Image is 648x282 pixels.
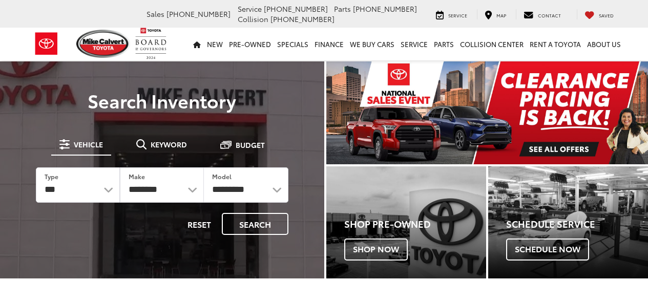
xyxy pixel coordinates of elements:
[326,166,486,278] a: Shop Pre-Owned Shop Now
[326,166,486,278] div: Toyota
[398,28,431,60] a: Service
[74,141,103,148] span: Vehicle
[179,213,220,235] button: Reset
[496,12,506,18] span: Map
[147,9,164,19] span: Sales
[166,9,231,19] span: [PHONE_NUMBER]
[477,9,514,19] a: Map
[584,28,624,60] a: About Us
[274,28,311,60] a: Specials
[22,90,303,111] h3: Search Inventory
[76,30,131,58] img: Mike Calvert Toyota
[488,166,648,278] a: Schedule Service Schedule Now
[448,12,467,18] span: Service
[238,4,262,14] span: Service
[577,9,621,19] a: My Saved Vehicles
[222,213,288,235] button: Search
[129,172,145,181] label: Make
[270,14,335,24] span: [PHONE_NUMBER]
[45,172,58,181] label: Type
[457,28,527,60] a: Collision Center
[428,9,475,19] a: Service
[347,28,398,60] a: WE BUY CARS
[431,28,457,60] a: Parts
[506,238,589,260] span: Schedule Now
[151,141,187,148] span: Keyword
[538,12,561,18] span: Contact
[190,28,204,60] a: Home
[334,4,351,14] span: Parts
[226,28,274,60] a: Pre-Owned
[311,28,347,60] a: Finance
[212,172,232,181] label: Model
[236,141,265,148] span: Budget
[344,238,408,260] span: Shop Now
[488,166,648,278] div: Toyota
[516,9,569,19] a: Contact
[264,4,328,14] span: [PHONE_NUMBER]
[506,219,648,229] h4: Schedule Service
[238,14,268,24] span: Collision
[599,12,614,18] span: Saved
[353,4,417,14] span: [PHONE_NUMBER]
[344,219,486,229] h4: Shop Pre-Owned
[527,28,584,60] a: Rent a Toyota
[204,28,226,60] a: New
[27,27,66,60] img: Toyota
